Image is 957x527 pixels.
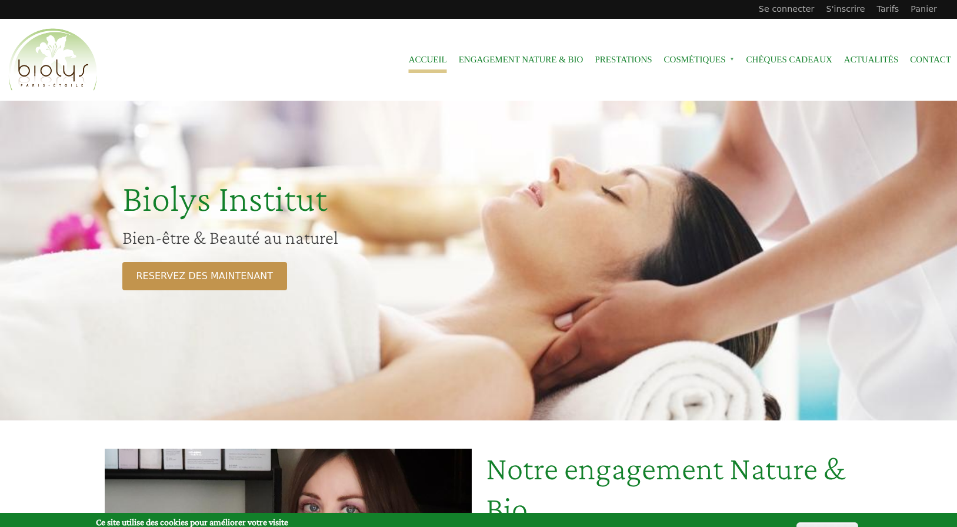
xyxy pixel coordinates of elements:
[459,47,583,73] a: Engagement Nature & Bio
[122,262,287,290] a: RESERVEZ DES MAINTENANT
[595,47,652,73] a: Prestations
[664,47,735,73] span: Cosmétiques
[409,47,447,73] a: Accueil
[844,47,899,73] a: Actualités
[910,47,951,73] a: Contact
[122,177,327,219] span: Biolys Institut
[122,226,586,248] h2: Bien-être & Beauté au naturel
[730,57,735,62] span: »
[746,47,832,73] a: Chèques cadeaux
[6,26,100,94] img: Accueil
